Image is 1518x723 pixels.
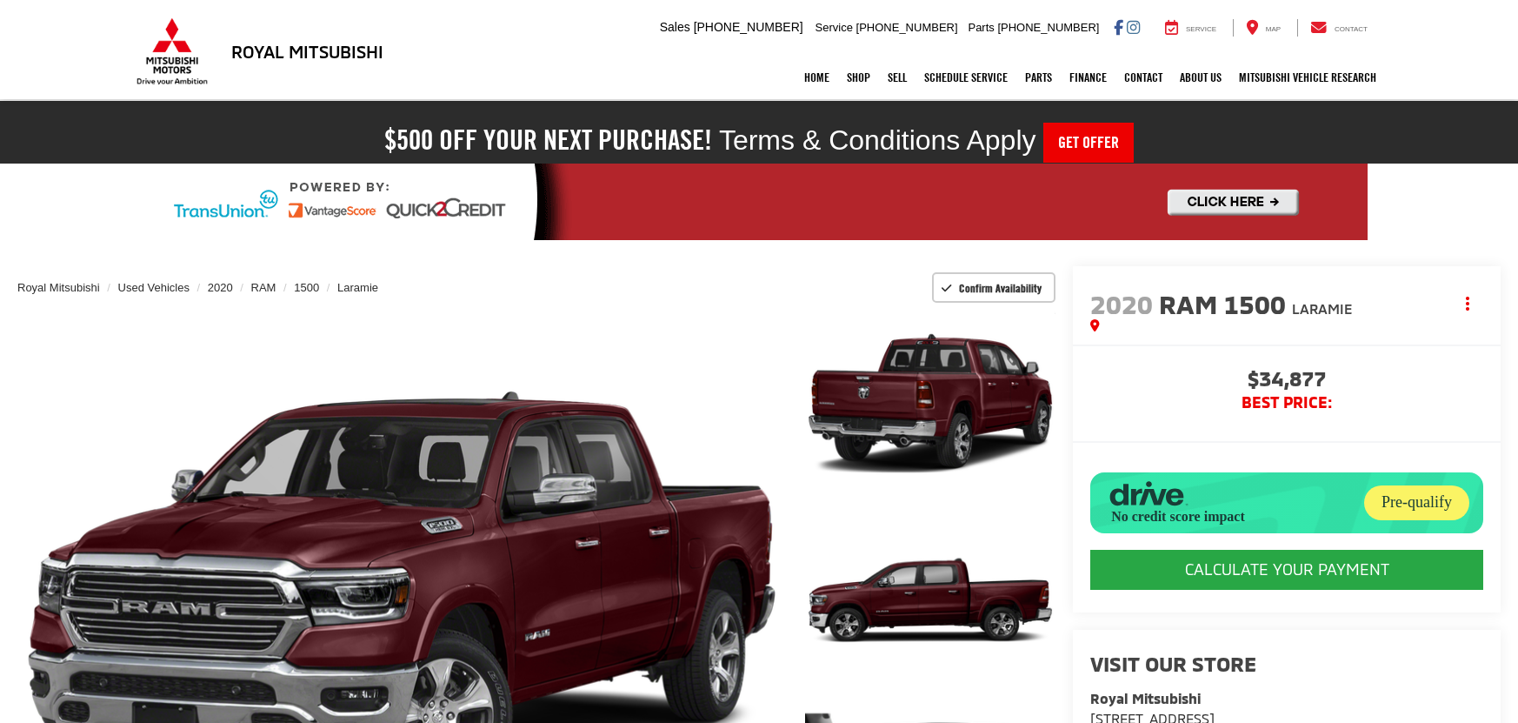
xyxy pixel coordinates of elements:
a: 1500 [294,281,319,294]
img: 2020 RAM 1500 Laramie [802,505,1058,696]
a: Sell [879,56,915,99]
a: Expand Photo 1 [805,310,1055,498]
span: [PHONE_NUMBER] [997,21,1099,34]
: CALCULATE YOUR PAYMENT [1090,550,1483,590]
a: RAM [251,281,276,294]
span: [PHONE_NUMBER] [694,20,803,34]
a: Contact [1297,19,1381,37]
a: Mitsubishi Vehicle Research [1230,56,1385,99]
img: Quick2Credit [150,164,1368,240]
h2: Visit our Store [1090,653,1483,675]
a: Contact [1115,56,1171,99]
span: BEST PRICE: [1090,394,1483,412]
a: Parts: Opens in a new tab [1016,56,1061,99]
a: Finance [1061,56,1115,99]
h3: Royal Mitsubishi [231,42,383,61]
span: RAM 1500 [1159,288,1292,319]
a: Home [796,56,838,99]
span: Map [1266,25,1281,33]
a: Expand Photo 2 [805,506,1055,694]
strong: Royal Mitsubishi [1090,690,1201,706]
span: Service [1186,25,1216,33]
a: About Us [1171,56,1230,99]
img: 2020 RAM 1500 Laramie [802,307,1058,499]
span: dropdown dots [1466,297,1469,311]
span: Confirm Availability [959,281,1042,295]
span: Contact [1335,25,1368,33]
span: [PHONE_NUMBER] [856,21,958,34]
a: Map [1233,19,1294,37]
span: Terms & Conditions Apply [719,124,1036,156]
h2: $500 off your next purchase! [384,128,712,152]
button: Actions [1453,289,1483,319]
a: Used Vehicles [118,281,190,294]
a: Royal Mitsubishi [17,281,100,294]
a: Facebook: Click to visit our Facebook page [1114,20,1123,34]
span: $34,877 [1090,368,1483,394]
span: Sales [660,20,690,34]
span: Service [816,21,853,34]
span: Laramie [1292,300,1353,317]
span: Parts [968,21,994,34]
a: 2020 [208,281,233,294]
button: Confirm Availability [932,272,1056,303]
a: Get Offer [1043,123,1134,163]
a: Schedule Service: Opens in a new tab [915,56,1016,99]
a: Instagram: Click to visit our Instagram page [1127,20,1140,34]
img: Mitsubishi [133,17,211,85]
a: Laramie [337,281,378,294]
a: Service [1152,19,1229,37]
span: 2020 [1090,288,1153,319]
a: Shop [838,56,879,99]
